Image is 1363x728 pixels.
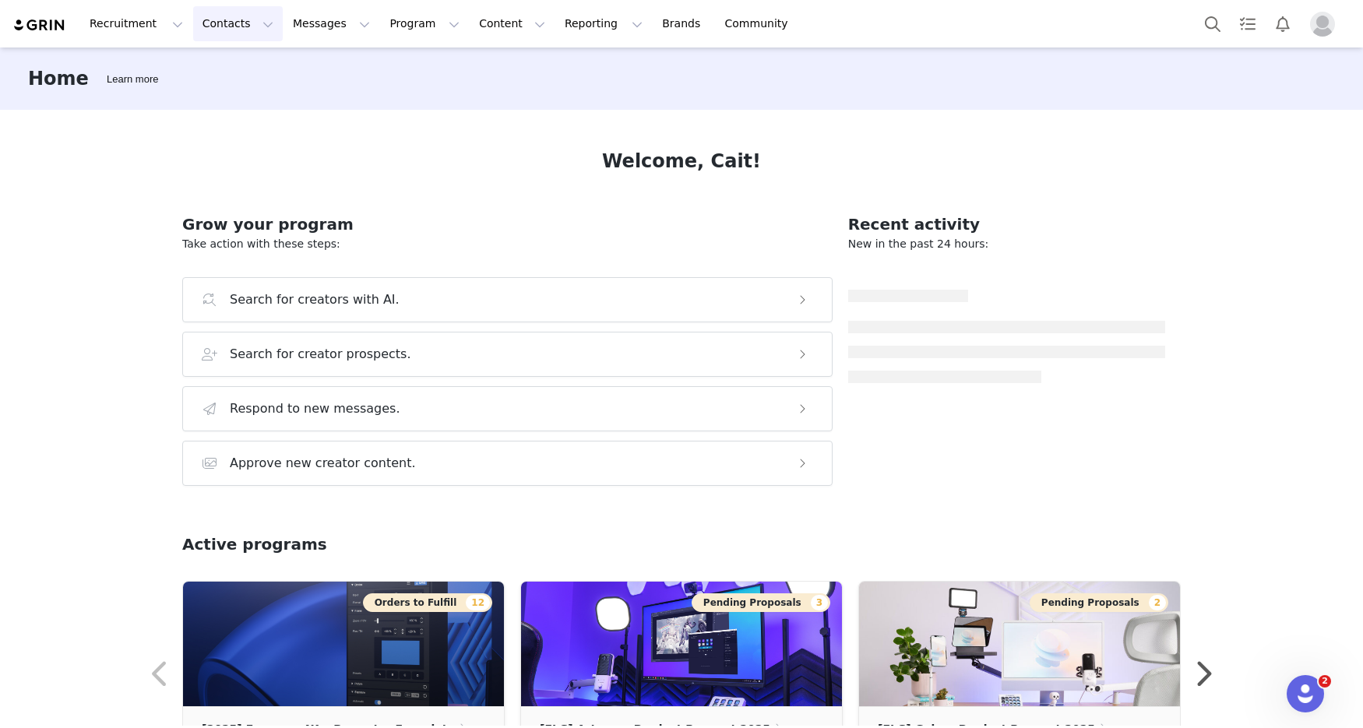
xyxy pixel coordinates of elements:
[521,582,842,706] img: 2ced3d25-3b74-4ea9-af70-8b847f36fb78.jpg
[28,65,89,93] h3: Home
[555,6,652,41] button: Reporting
[284,6,379,41] button: Messages
[182,332,833,377] button: Search for creator prospects.
[1231,6,1265,41] a: Tasks
[183,582,504,706] img: 66e73f2b-e8a9-407f-8bcc-e38e8709f15f.jpg
[1030,593,1168,612] button: Pending Proposals2
[1287,675,1324,712] iframe: Intercom live chat
[182,213,833,236] h2: Grow your program
[1319,675,1331,688] span: 2
[230,399,400,418] h3: Respond to new messages.
[692,593,830,612] button: Pending Proposals3
[363,593,492,612] button: Orders to Fulfill12
[182,441,833,486] button: Approve new creator content.
[848,236,1165,252] p: New in the past 24 hours:
[1310,12,1335,37] img: placeholder-profile.jpg
[182,533,327,556] h2: Active programs
[602,147,761,175] h1: Welcome, Cait!
[848,213,1165,236] h2: Recent activity
[859,582,1180,706] img: 3c31aed3-1700-4e58-9f77-09904425bb60.jpg
[182,236,833,252] p: Take action with these steps:
[1266,6,1300,41] button: Notifications
[716,6,805,41] a: Community
[1301,12,1351,37] button: Profile
[1196,6,1230,41] button: Search
[230,454,416,473] h3: Approve new creator content.
[12,18,67,33] img: grin logo
[653,6,714,41] a: Brands
[104,72,161,87] div: Tooltip anchor
[230,345,411,364] h3: Search for creator prospects.
[193,6,283,41] button: Contacts
[80,6,192,41] button: Recruitment
[182,386,833,431] button: Respond to new messages.
[470,6,555,41] button: Content
[380,6,469,41] button: Program
[230,290,400,309] h3: Search for creators with AI.
[182,277,833,322] button: Search for creators with AI.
